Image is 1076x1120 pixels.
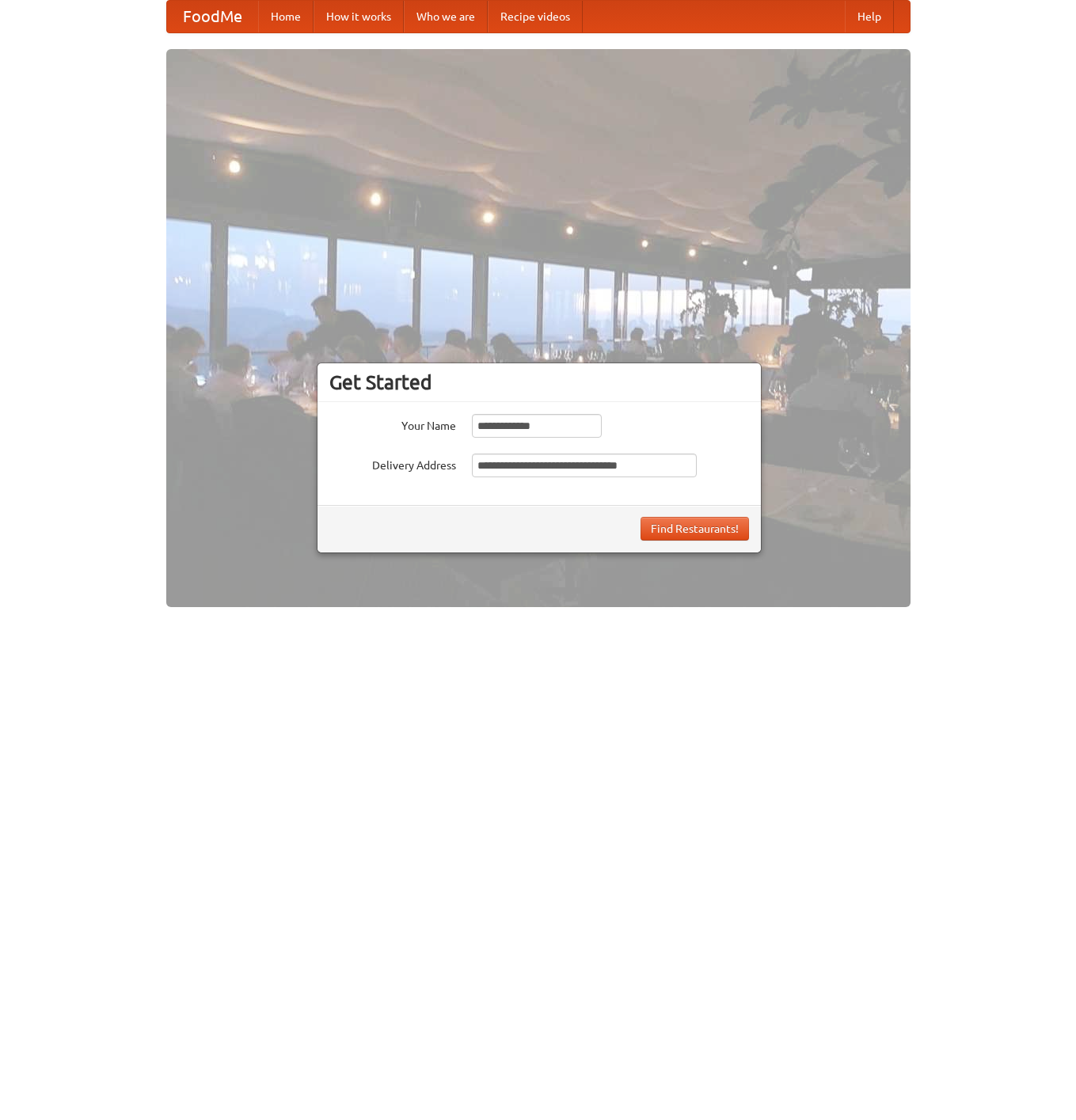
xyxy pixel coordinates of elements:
a: Help [845,1,894,32]
a: Who we are [404,1,488,32]
a: How it works [314,1,404,32]
h3: Get Started [329,370,749,394]
a: FoodMe [167,1,258,32]
label: Your Name [329,414,456,434]
button: Find Restaurants! [641,517,749,541]
a: Recipe videos [488,1,583,32]
label: Delivery Address [329,454,456,473]
a: Home [258,1,314,32]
